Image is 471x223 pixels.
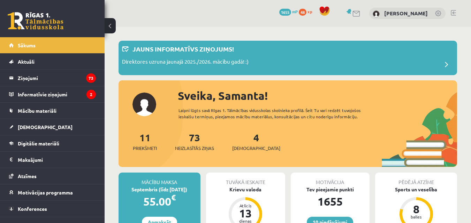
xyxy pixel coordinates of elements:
[18,107,56,114] span: Mācību materiāli
[18,58,35,65] span: Aktuāli
[206,186,285,193] div: Krievu valoda
[307,9,312,14] span: xp
[375,173,457,186] div: Pēdējā atzīme
[119,193,200,210] div: 55.00
[9,201,96,217] a: Konferences
[18,140,59,146] span: Digitālie materiāli
[119,173,200,186] div: Mācību maksa
[18,70,96,86] legend: Ziņojumi
[178,107,382,120] div: Laipni lūgts savā Rīgas 1. Tālmācības vidusskolas skolnieka profilā. Šeit Tu vari redzēt tuvojošo...
[9,70,96,86] a: Ziņojumi73
[235,219,256,223] div: dienas
[9,184,96,200] a: Motivācijas programma
[18,189,73,196] span: Motivācijas programma
[9,168,96,184] a: Atzīmes
[175,145,214,152] span: Neizlasītās ziņas
[18,152,96,168] legend: Maksājumi
[9,86,96,102] a: Informatīvie ziņojumi2
[18,206,47,212] span: Konferences
[375,186,457,193] div: Sports un veselība
[291,173,370,186] div: Motivācija
[235,204,256,208] div: Atlicis
[18,86,96,102] legend: Informatīvie ziņojumi
[279,9,298,14] a: 1655 mP
[132,44,234,54] p: Jauns informatīvs ziņojums!
[373,10,380,17] img: Samanta Aizupiete
[9,103,96,119] a: Mācību materiāli
[171,192,176,202] span: €
[299,9,316,14] a: 48 xp
[279,9,291,16] span: 1655
[206,173,285,186] div: Tuvākā ieskaite
[291,186,370,193] div: Tev pieejamie punkti
[406,215,427,219] div: balles
[291,193,370,210] div: 1655
[133,145,157,152] span: Priekšmeti
[18,42,36,48] span: Sākums
[292,9,298,14] span: mP
[232,145,280,152] span: [DEMOGRAPHIC_DATA]
[384,10,428,17] a: [PERSON_NAME]
[8,12,63,30] a: Rīgas 1. Tālmācības vidusskola
[175,131,214,152] a: 73Neizlasītās ziņas
[9,152,96,168] a: Maksājumi
[232,131,280,152] a: 4[DEMOGRAPHIC_DATA]
[235,208,256,219] div: 13
[9,54,96,70] a: Aktuāli
[9,37,96,53] a: Sākums
[9,135,96,151] a: Digitālie materiāli
[18,124,73,130] span: [DEMOGRAPHIC_DATA]
[178,87,457,104] div: Sveika, Samanta!
[86,90,96,99] i: 2
[133,131,157,152] a: 11Priekšmeti
[18,173,37,179] span: Atzīmes
[122,58,249,67] p: Direktores uzruna jaunajā 2025./2026. mācību gadā! :)
[119,186,200,193] div: Septembris (līdz [DATE])
[86,73,96,83] i: 73
[122,44,454,72] a: Jauns informatīvs ziņojums! Direktores uzruna jaunajā 2025./2026. mācību gadā! :)
[9,119,96,135] a: [DEMOGRAPHIC_DATA]
[406,204,427,215] div: 8
[299,9,306,16] span: 48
